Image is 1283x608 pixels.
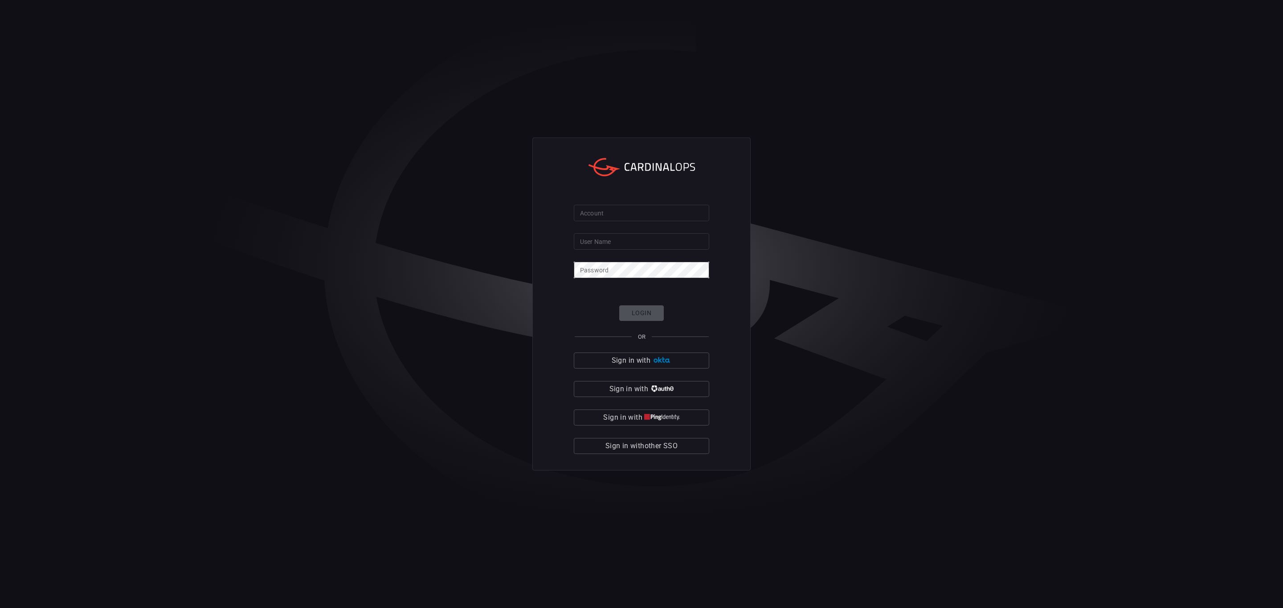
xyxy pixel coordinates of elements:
[605,440,678,452] span: Sign in with other SSO
[603,411,642,424] span: Sign in with
[652,357,671,364] img: Ad5vKXme8s1CQAAAABJRU5ErkJggg==
[574,353,709,369] button: Sign in with
[574,205,709,221] input: Type your account
[638,333,646,340] span: OR
[574,233,709,250] input: Type your user name
[609,383,648,395] span: Sign in with
[574,381,709,397] button: Sign in with
[574,409,709,426] button: Sign in with
[650,385,674,392] img: vP8Hhh4KuCH8AavWKdZY7RZgAAAAASUVORK5CYII=
[612,354,650,367] span: Sign in with
[644,414,680,421] img: quu4iresuhQAAAABJRU5ErkJggg==
[574,438,709,454] button: Sign in withother SSO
